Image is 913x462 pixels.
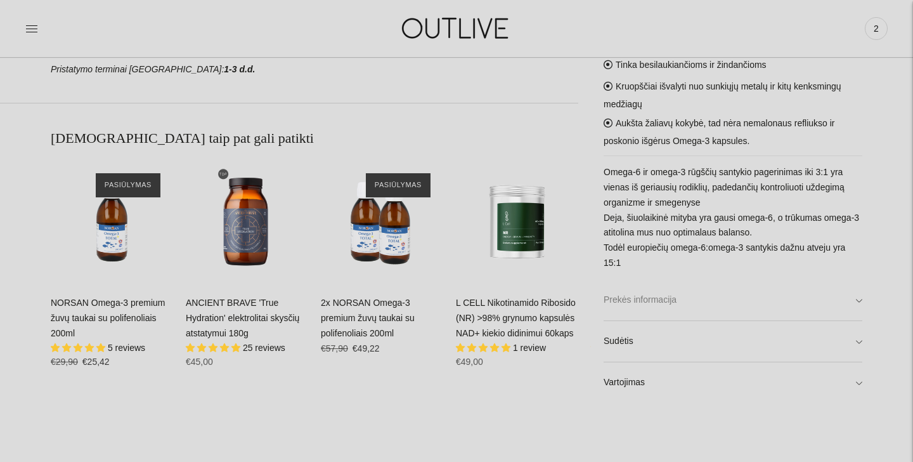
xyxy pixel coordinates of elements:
[513,343,546,353] span: 1 review
[604,363,862,404] a: Vartojimas
[186,357,213,367] span: €45,00
[51,161,173,283] a: NORSAN Omega-3 premium žuvų taukai su polifenoliais 200ml
[353,343,380,353] span: €49,22
[186,343,243,353] span: 4.88 stars
[51,357,78,367] s: €29,90
[51,64,224,74] em: Pristatymo terminai [GEOGRAPHIC_DATA]:
[321,343,348,353] s: €57,90
[51,129,578,148] h2: [DEMOGRAPHIC_DATA] taip pat gali patikti
[186,298,299,338] a: ANCIENT BRAVE 'True Hydration' elektrolitai skysčių atstatymui 180g
[865,15,888,43] a: 2
[604,4,862,403] div: Visiškai natūralus produktas be sintetinių priedų ar koncentratų Didelė koncentracija Tinka besil...
[377,6,536,50] img: OUTLIVE
[186,161,308,283] a: ANCIENT BRAVE 'True Hydration' elektrolitai skysčių atstatymui 180g
[456,161,578,283] a: L CELL Nikotinamido Ribosido (NR) >98% grynumo kapsulės NAD+ kiekio didinimui 60kaps
[224,64,255,74] strong: 1-3 d.d.
[604,280,862,321] a: Prekės informacija
[867,20,885,37] span: 2
[604,322,862,362] a: Sudėtis
[456,357,483,367] span: €49,00
[243,343,285,353] span: 25 reviews
[604,165,862,272] p: Omega-6 ir omega-3 rūgščių santykio pagerinimas iki 3:1 yra vienas iš geriausių rodiklių, padedan...
[456,298,576,338] a: L CELL Nikotinamido Ribosido (NR) >98% grynumo kapsulės NAD+ kiekio didinimui 60kaps
[51,298,165,338] a: NORSAN Omega-3 premium žuvų taukai su polifenoliais 200ml
[456,343,513,353] span: 5.00 stars
[321,161,443,283] a: 2x NORSAN Omega-3 premium žuvų taukai su polifenoliais 200ml
[321,298,415,338] a: 2x NORSAN Omega-3 premium žuvų taukai su polifenoliais 200ml
[51,343,108,353] span: 5.00 stars
[108,343,145,353] span: 5 reviews
[82,357,110,367] span: €25,42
